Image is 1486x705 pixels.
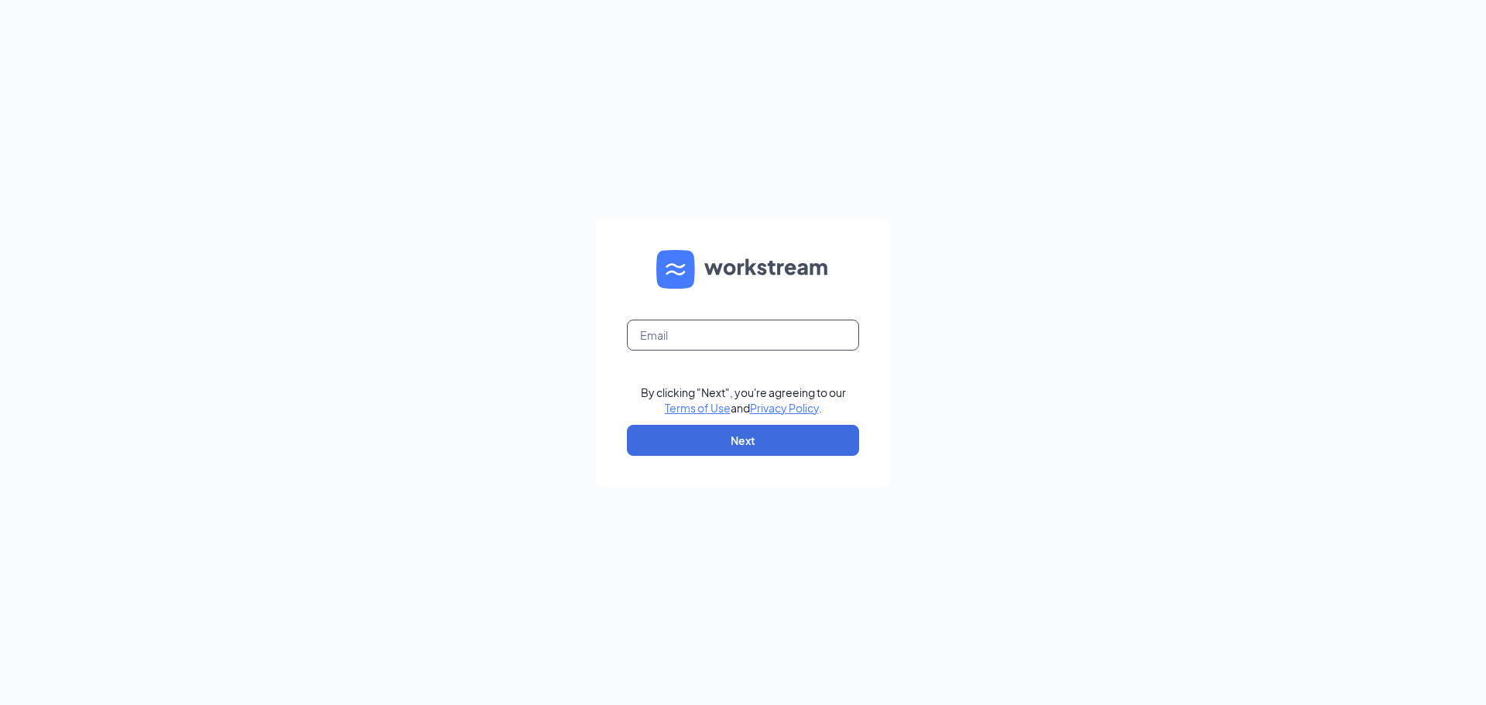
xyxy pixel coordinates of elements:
[627,425,859,456] button: Next
[641,385,846,416] div: By clicking "Next", you're agreeing to our and .
[750,401,819,415] a: Privacy Policy
[627,320,859,351] input: Email
[665,401,731,415] a: Terms of Use
[656,250,830,289] img: WS logo and Workstream text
